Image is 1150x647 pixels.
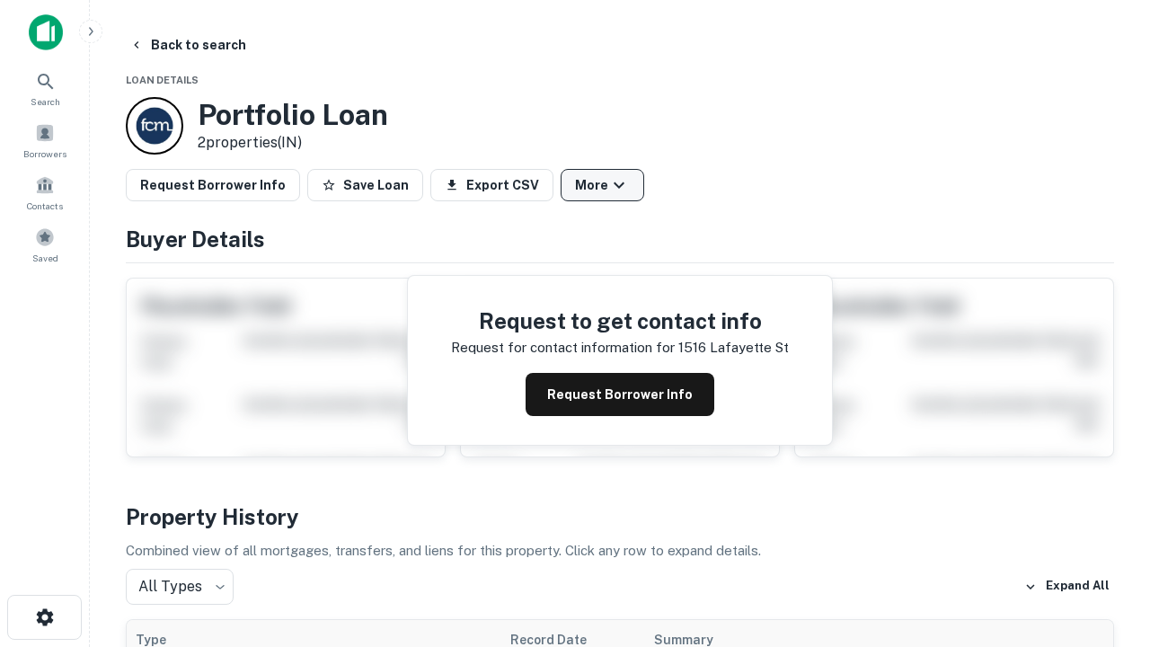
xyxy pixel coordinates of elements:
h4: Property History [126,501,1114,533]
button: Request Borrower Info [126,169,300,201]
button: Request Borrower Info [526,373,714,416]
span: Contacts [27,199,63,213]
p: Combined view of all mortgages, transfers, and liens for this property. Click any row to expand d... [126,540,1114,562]
a: Saved [5,220,84,269]
button: Expand All [1020,573,1114,600]
span: Search [31,94,60,109]
p: 1516 lafayette st [678,337,789,359]
a: Search [5,64,84,112]
div: All Types [126,569,234,605]
a: Contacts [5,168,84,217]
iframe: Chat Widget [1060,503,1150,589]
button: Save Loan [307,169,423,201]
p: 2 properties (IN) [198,132,388,154]
span: Saved [32,251,58,265]
h3: Portfolio Loan [198,98,388,132]
button: Export CSV [430,169,553,201]
span: Borrowers [23,146,66,161]
button: More [561,169,644,201]
h4: Buyer Details [126,223,1114,255]
span: Loan Details [126,75,199,85]
button: Back to search [122,29,253,61]
img: capitalize-icon.png [29,14,63,50]
p: Request for contact information for [451,337,675,359]
h4: Request to get contact info [451,305,789,337]
a: Borrowers [5,116,84,164]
